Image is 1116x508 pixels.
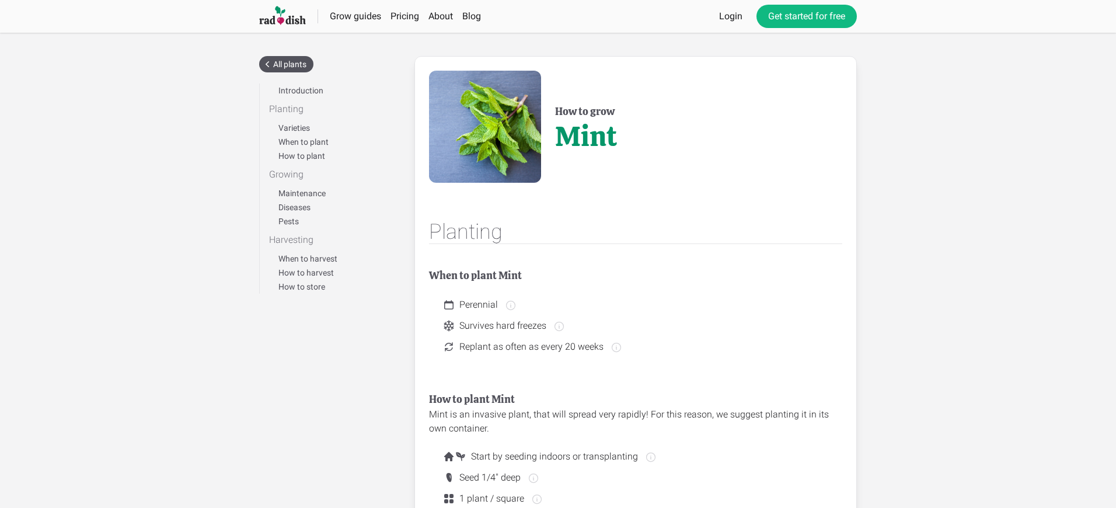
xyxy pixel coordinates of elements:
span: Mint is an invasive plant, that will spread very rapidly! For this reason, we suggest planting it... [429,409,829,434]
span: Seed 1/4" deep [455,471,539,485]
div: Growing [269,168,391,182]
a: Login [719,9,742,23]
a: Get started for free [756,5,857,28]
img: Raddish company logo [259,5,306,27]
a: Pricing [390,11,419,22]
img: Image of Mint [429,71,541,183]
a: How to harvest [278,268,334,277]
span: Survives hard freezes [455,319,565,333]
a: All plants [259,56,313,72]
a: About [428,11,453,22]
span: Start by seeding indoors or transplanting [466,450,657,464]
div: Mint [555,122,617,150]
span: Perennial [455,298,517,312]
a: Maintenance [278,189,326,198]
h2: When to plant Mint [429,267,842,284]
a: Varieties [278,123,310,133]
a: Grow guides [330,11,381,22]
a: Pests [278,217,299,226]
div: Planting [429,220,503,243]
h1: How to grow [555,103,617,150]
a: How to store [278,282,325,291]
a: Diseases [278,203,311,212]
div: Planting [269,102,391,116]
h2: How to plant Mint [429,391,842,408]
a: When to plant [278,137,329,147]
a: Introduction [278,86,323,95]
a: Blog [462,11,481,22]
span: 1 plant / square [455,492,543,506]
a: How to plant [278,151,325,161]
span: Replant as often as every 20 weeks [455,340,622,354]
a: When to harvest [278,254,337,263]
div: Harvesting [269,233,391,247]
